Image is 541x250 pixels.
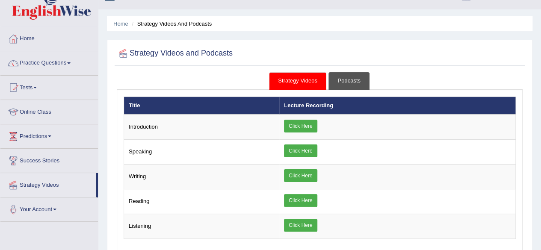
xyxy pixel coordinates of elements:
[124,140,280,165] td: Speaking
[124,189,280,214] td: Reading
[0,27,98,48] a: Home
[284,120,317,132] a: Click Here
[0,197,98,219] a: Your Account
[0,173,96,194] a: Strategy Videos
[0,100,98,121] a: Online Class
[124,214,280,239] td: Listening
[130,20,212,28] li: Strategy Videos and Podcasts
[269,72,326,90] a: Strategy Videos
[124,97,280,115] th: Title
[0,149,98,170] a: Success Stories
[124,165,280,189] td: Writing
[0,124,98,146] a: Predictions
[279,97,515,115] th: Lecture Recording
[284,144,317,157] a: Click Here
[284,219,317,232] a: Click Here
[328,72,369,90] a: Podcasts
[117,47,233,60] h2: Strategy Videos and Podcasts
[113,21,128,27] a: Home
[0,51,98,73] a: Practice Questions
[284,194,317,207] a: Click Here
[284,169,317,182] a: Click Here
[124,115,280,140] td: Introduction
[0,76,98,97] a: Tests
